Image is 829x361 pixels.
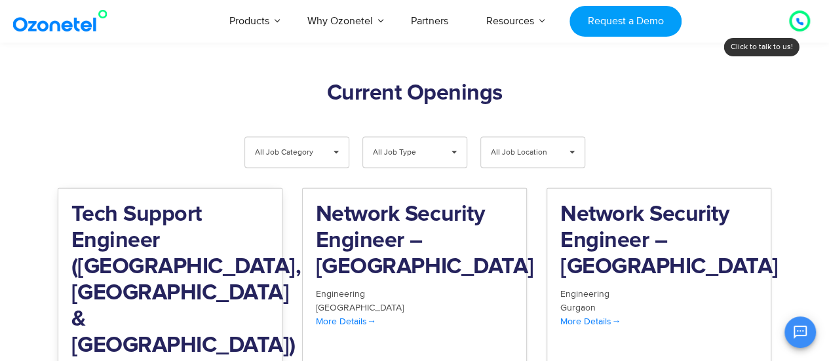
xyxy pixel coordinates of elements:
h2: Tech Support Engineer ([GEOGRAPHIC_DATA], [GEOGRAPHIC_DATA] & [GEOGRAPHIC_DATA]) [71,202,269,359]
h2: Network Security Engineer – [GEOGRAPHIC_DATA] [316,202,513,280]
span: ▾ [324,138,349,168]
span: [GEOGRAPHIC_DATA] [316,302,404,313]
span: Engineering [316,288,365,299]
span: Gurgaon [560,302,596,313]
a: Request a Demo [569,6,682,37]
span: More Details [316,316,376,327]
span: All Job Location [491,138,553,168]
span: ▾ [442,138,467,168]
span: Engineering [560,288,609,299]
h2: Network Security Engineer – [GEOGRAPHIC_DATA] [560,202,758,280]
span: ▾ [560,138,585,168]
span: All Job Category [255,138,317,168]
button: Open chat [784,316,816,348]
span: All Job Type [373,138,435,168]
h2: Current Openings [58,81,772,107]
